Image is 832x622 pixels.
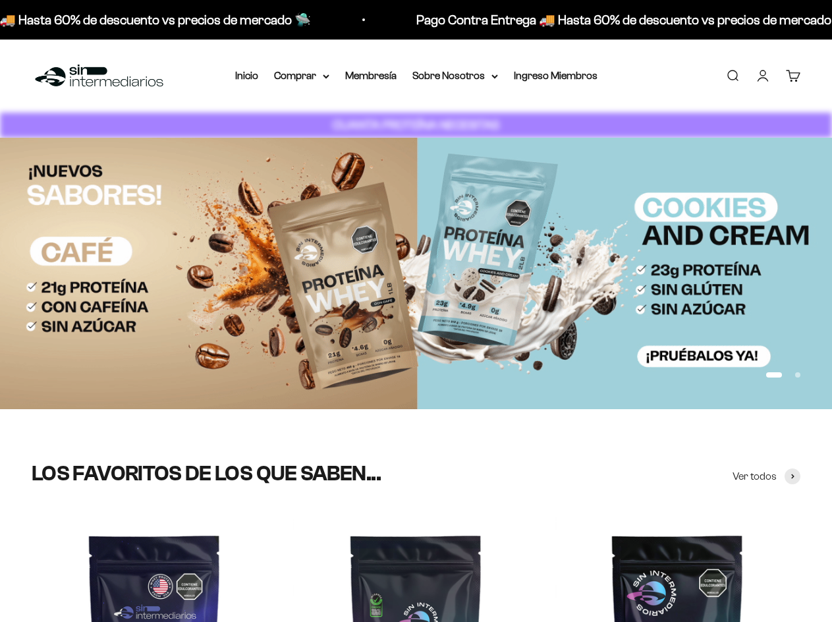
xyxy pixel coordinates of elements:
a: Ver todos [733,468,800,485]
summary: Sobre Nosotros [412,67,498,84]
a: Inicio [235,70,258,81]
a: Ingreso Miembros [514,70,597,81]
p: Pago Contra Entrega 🚚 Hasta 60% de descuento vs precios de mercado 🛸 [397,9,831,30]
split-lines: LOS FAVORITOS DE LOS QUE SABEN... [32,462,381,485]
span: Ver todos [733,468,777,485]
a: Membresía [345,70,397,81]
summary: Comprar [274,67,329,84]
strong: CUANTA PROTEÍNA NECESITAS [333,118,499,132]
